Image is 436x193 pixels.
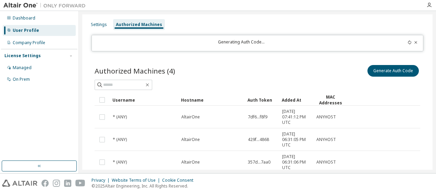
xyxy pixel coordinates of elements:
div: User Profile [13,28,39,33]
div: Username [112,94,175,105]
div: Generating Auth Code... [96,39,387,47]
div: Settings [91,22,107,27]
div: MAC Addresses [316,94,345,106]
span: ANYHOST [316,159,336,165]
div: Website Terms of Use [112,178,162,183]
span: [DATE] 06:31:06 PM UTC [282,154,310,170]
div: On Prem [13,77,30,82]
span: * (ANY) [113,159,127,165]
span: * (ANY) [113,114,127,120]
img: facebook.svg [41,180,49,187]
div: Company Profile [13,40,45,46]
span: Authorized Machines (4) [95,66,175,76]
div: Hostname [181,94,242,105]
span: AltairOne [181,159,200,165]
div: Auth Token [247,94,276,105]
span: ANYHOST [316,114,336,120]
span: 7df6...f8f9 [248,114,267,120]
span: [DATE] 07:41:12 PM UTC [282,109,310,125]
div: Cookie Consent [162,178,197,183]
span: AltairOne [181,114,200,120]
div: Privacy [92,178,112,183]
span: 357d...7aa0 [248,159,270,165]
span: 429f...4868 [248,137,269,142]
button: Generate Auth Code [367,65,419,77]
div: Managed [13,65,32,70]
img: youtube.svg [75,180,85,187]
div: Authorized Machines [116,22,162,27]
p: © 2025 Altair Engineering, Inc. All Rights Reserved. [92,183,197,189]
div: Dashboard [13,15,35,21]
span: [DATE] 06:31:05 PM UTC [282,131,310,148]
span: * (ANY) [113,137,127,142]
img: instagram.svg [53,180,60,187]
div: License Settings [4,53,41,59]
span: AltairOne [181,137,200,142]
img: altair_logo.svg [2,180,37,187]
div: Added At [282,94,311,105]
img: Altair One [3,2,89,9]
span: ANYHOST [316,137,336,142]
img: linkedin.svg [64,180,71,187]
